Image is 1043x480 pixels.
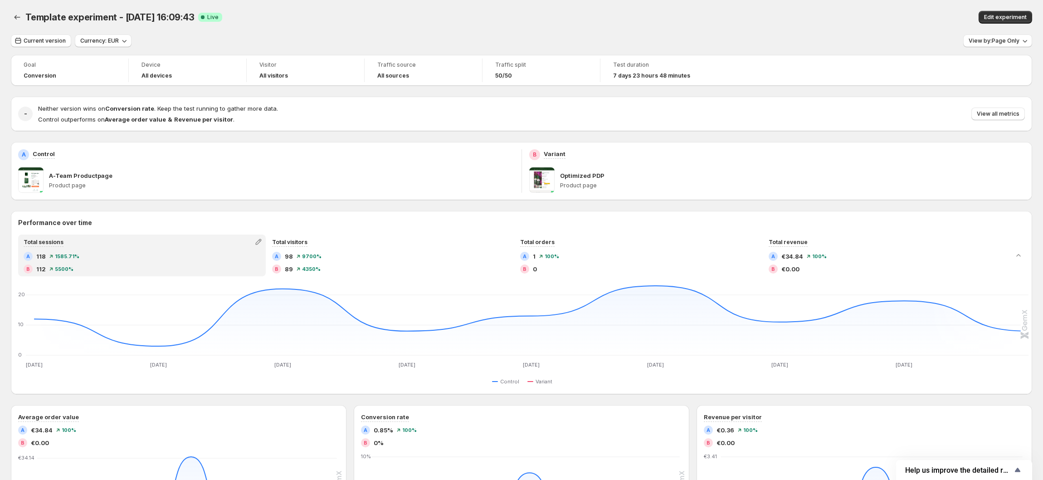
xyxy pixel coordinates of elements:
button: Current version [11,34,71,47]
span: Current version [24,37,66,44]
a: DeviceAll devices [141,60,234,80]
span: 0 [533,264,537,274]
text: 20 [18,291,25,298]
strong: Revenue per visitor [174,116,233,123]
span: 50/50 [495,72,512,79]
span: Test duration [613,61,706,69]
button: View by:Page Only [963,34,1032,47]
span: Device [141,61,234,69]
h3: Conversion rate [361,412,409,421]
span: Neither version wins on . Keep the test running to gather more data. [38,105,278,112]
text: [DATE] [523,362,540,368]
button: Currency: EUR [75,34,132,47]
img: Optimized PDP [529,167,555,193]
h2: A [707,427,710,433]
h2: A [771,254,775,259]
text: [DATE] [399,362,415,368]
text: 10 [18,321,24,328]
span: Visitor [259,61,351,69]
text: 10% [361,453,371,460]
span: View by: Page Only [969,37,1019,44]
span: €0.00 [716,438,735,447]
a: Traffic split50/50 [495,60,587,80]
span: 118 [36,252,46,261]
span: 100 % [402,427,417,433]
h2: A [275,254,278,259]
span: View all metrics [977,110,1019,118]
h2: A [26,254,30,259]
text: [DATE] [771,362,788,368]
p: Optimized PDP [560,171,604,180]
p: Product page [49,182,514,189]
span: Variant [536,378,552,385]
button: Edit experiment [979,11,1032,24]
h2: Performance over time [18,218,1025,227]
h2: A [364,427,367,433]
h2: A [523,254,526,259]
text: €34.14 [18,455,34,461]
span: Total revenue [769,239,808,245]
text: [DATE] [896,362,912,368]
a: GoalConversion [24,60,116,80]
span: 98 [285,252,293,261]
h2: B [533,151,536,158]
button: Show survey - Help us improve the detailed report for A/B campaigns [905,465,1023,475]
span: 0% [374,438,384,447]
span: Template experiment - [DATE] 16:09:43 [25,12,195,23]
span: Traffic split [495,61,587,69]
button: Control [492,376,523,387]
p: A-Team Productpage [49,171,112,180]
h2: B [26,266,30,272]
span: 1585.71 % [55,254,79,259]
text: [DATE] [26,362,43,368]
span: 112 [36,264,46,274]
h2: B [364,440,367,446]
span: Edit experiment [984,14,1027,21]
span: Control [500,378,519,385]
span: 4350 % [302,266,321,272]
span: Control outperforms on . [38,116,234,123]
span: Live [207,14,219,21]
p: Control [33,149,55,158]
h3: Average order value [18,412,79,421]
h4: All sources [377,72,409,79]
span: Conversion [24,72,56,79]
h4: All devices [141,72,172,79]
a: VisitorAll visitors [259,60,351,80]
strong: Conversion rate [105,105,154,112]
span: 5500 % [55,266,73,272]
span: 100 % [62,427,76,433]
span: Total sessions [24,239,63,245]
text: [DATE] [647,362,664,368]
h2: - [24,109,27,118]
span: 1 [533,252,536,261]
img: A-Team Productpage [18,167,44,193]
strong: Average order value [105,116,166,123]
span: Total orders [520,239,555,245]
span: 0.85% [374,426,393,435]
a: Traffic sourceAll sources [377,60,469,80]
text: [DATE] [150,362,167,368]
text: 0 [18,352,22,358]
span: €34.84 [781,252,803,261]
span: Help us improve the detailed report for A/B campaigns [905,466,1012,475]
text: €3.41 [704,453,717,460]
span: Goal [24,61,116,69]
span: 100 % [545,254,559,259]
text: [DATE] [274,362,291,368]
h2: A [22,151,26,158]
h2: B [21,440,24,446]
h3: Revenue per visitor [704,412,762,421]
span: €0.00 [781,264,799,274]
span: Currency: EUR [80,37,119,44]
h2: A [21,427,24,433]
span: €34.84 [31,426,53,435]
h4: All visitors [259,72,288,79]
span: 100 % [743,427,758,433]
h2: B [771,266,775,272]
span: 89 [285,264,293,274]
span: €0.00 [31,438,49,447]
button: Collapse chart [1012,249,1025,262]
span: Total visitors [272,239,307,245]
span: 9700 % [302,254,322,259]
